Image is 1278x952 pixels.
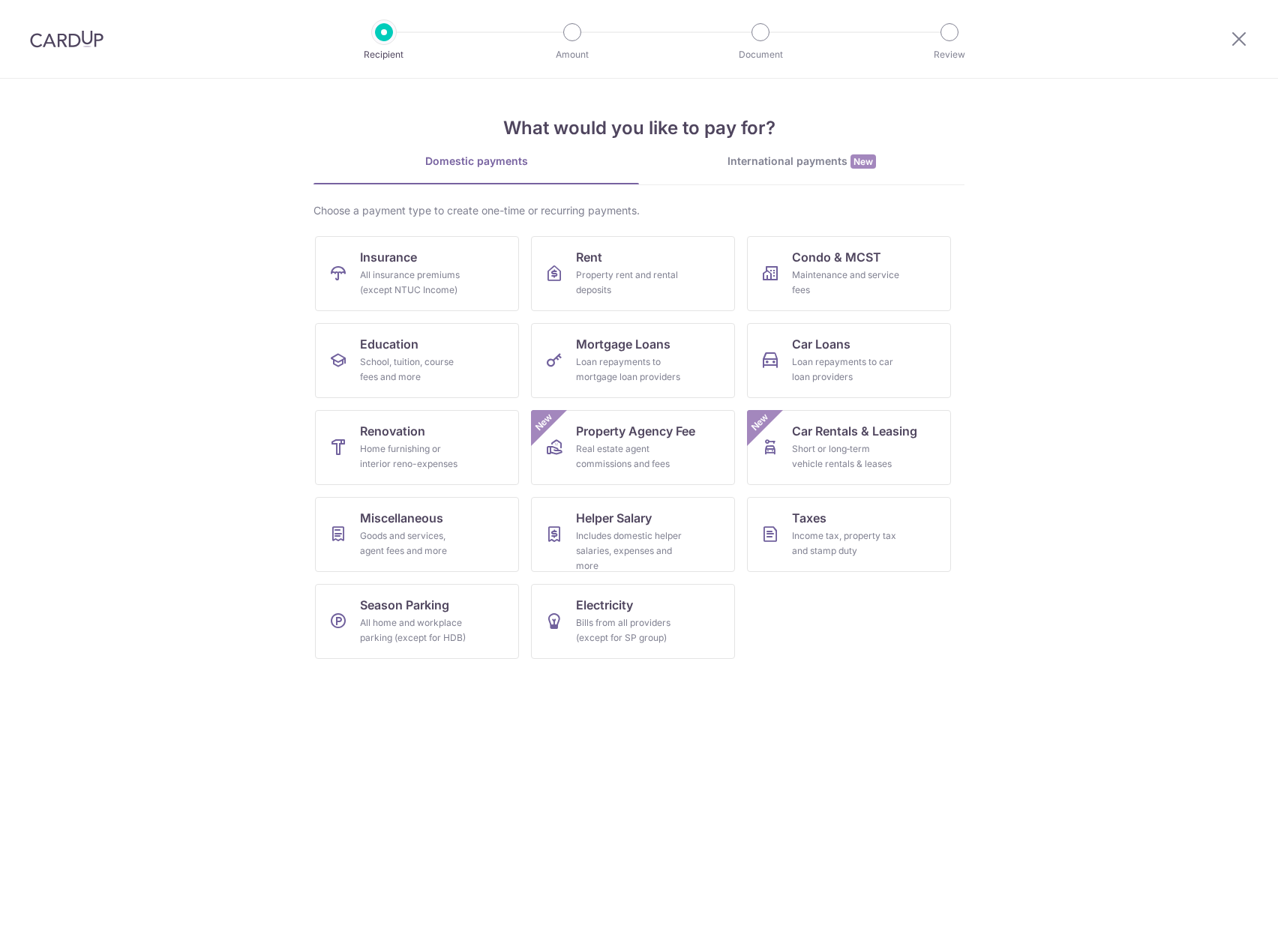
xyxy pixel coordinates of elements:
[517,47,628,62] p: Amount
[792,248,881,266] span: Condo & MCST
[315,323,519,398] a: EducationSchool, tuition, course fees and more
[1182,907,1263,945] iframe: Opens a widget where you can find more information
[576,335,670,353] span: Mortgage Loans
[360,422,425,440] span: Renovation
[531,236,735,311] a: RentProperty rent and rental deposits
[313,154,639,169] div: Domestic payments
[792,335,850,353] span: Car Loans
[313,115,964,142] h4: What would you like to pay for?
[639,154,964,169] div: International payments
[360,268,468,298] div: All insurance premiums (except NTUC Income)
[360,355,468,385] div: School, tuition, course fees and more
[792,268,900,298] div: Maintenance and service fees
[792,355,900,385] div: Loan repayments to car loan providers
[360,596,449,614] span: Season Parking
[748,410,772,435] span: New
[531,323,735,398] a: Mortgage LoansLoan repayments to mortgage loan providers
[747,323,951,398] a: Car LoansLoan repayments to car loan providers
[576,422,695,440] span: Property Agency Fee
[576,355,684,385] div: Loan repayments to mortgage loan providers
[747,497,951,572] a: TaxesIncome tax, property tax and stamp duty
[360,528,468,558] div: Goods and services, agent fees and more
[576,268,684,298] div: Property rent and rental deposits
[531,584,735,659] a: ElectricityBills from all providers (except for SP group)
[532,410,556,435] span: New
[576,442,684,472] div: Real estate agent commissions and fees
[576,248,602,266] span: Rent
[360,442,468,472] div: Home furnishing or interior reno-expenses
[792,422,917,440] span: Car Rentals & Leasing
[747,410,951,485] a: Car Rentals & LeasingShort or long‑term vehicle rentals & leasesNew
[360,615,468,645] div: All home and workplace parking (except for HDB)
[576,509,652,527] span: Helper Salary
[576,615,684,645] div: Bills from all providers (except for SP group)
[747,236,951,311] a: Condo & MCSTMaintenance and service fees
[315,584,519,659] a: Season ParkingAll home and workplace parking (except for HDB)
[531,410,735,485] a: Property Agency FeeReal estate agent commissions and feesNew
[315,410,519,485] a: RenovationHome furnishing or interior reno-expenses
[360,248,417,266] span: Insurance
[792,509,826,527] span: Taxes
[705,47,816,62] p: Document
[576,528,684,573] div: Includes domestic helper salaries, expenses and more
[531,497,735,572] a: Helper SalaryIncludes domestic helper salaries, expenses and more
[30,30,103,48] img: CardUp
[576,596,633,614] span: Electricity
[792,442,900,472] div: Short or long‑term vehicle rentals & leases
[315,236,519,311] a: InsuranceAll insurance premiums (except NTUC Income)
[792,528,900,558] div: Income tax, property tax and stamp duty
[850,154,876,169] span: New
[315,497,519,572] a: MiscellaneousGoods and services, agent fees and more
[360,509,443,527] span: Miscellaneous
[328,47,439,62] p: Recipient
[313,203,964,218] div: Choose a payment type to create one-time or recurring payments.
[360,335,418,353] span: Education
[894,47,1005,62] p: Review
